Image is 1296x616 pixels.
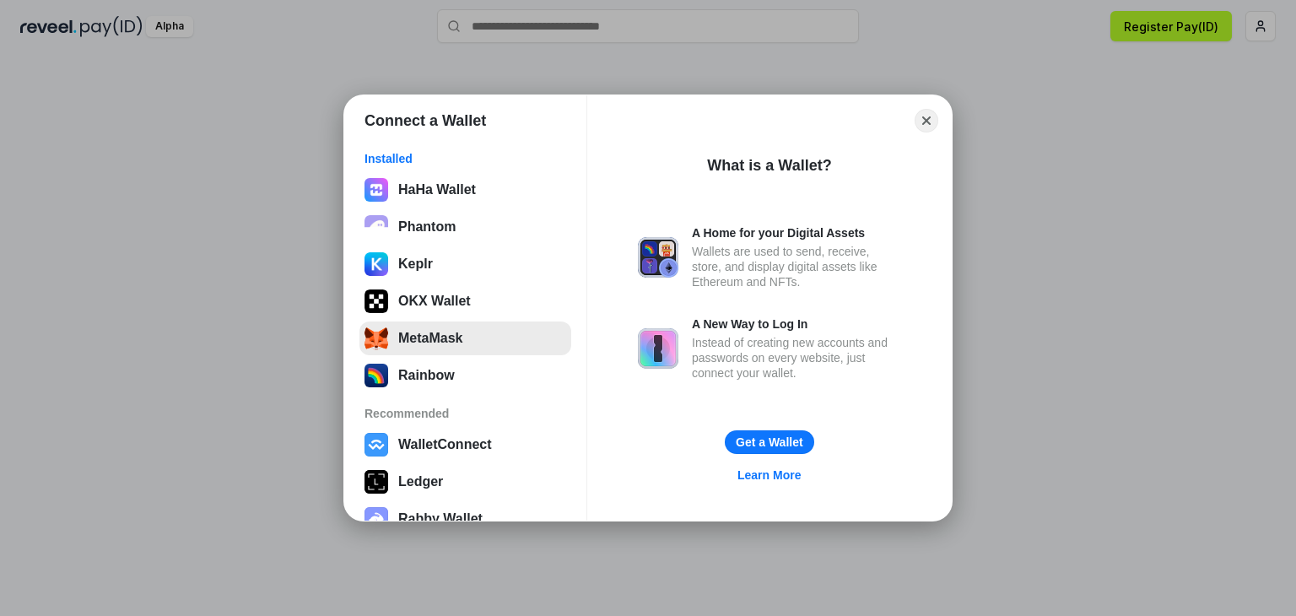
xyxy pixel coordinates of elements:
[359,359,571,392] button: Rainbow
[737,467,801,483] div: Learn More
[638,237,678,278] img: svg+xml,%3Csvg%20xmlns%3D%22http%3A%2F%2Fwww.w3.org%2F2000%2Fsvg%22%20fill%3D%22none%22%20viewBox...
[398,182,476,197] div: HaHa Wallet
[398,368,455,383] div: Rainbow
[359,173,571,207] button: HaHa Wallet
[692,335,901,381] div: Instead of creating new accounts and passwords on every website, just connect your wallet.
[364,151,566,166] div: Installed
[364,178,388,202] img: czlE1qaAbsgAAACV0RVh0ZGF0ZTpjcmVhdGUAMjAyNC0wNS0wN1QwMzo0NTo1MSswMDowMJbjUeUAAAAldEVYdGRhdGU6bW9k...
[736,435,803,450] div: Get a Wallet
[398,437,492,452] div: WalletConnect
[398,294,471,309] div: OKX Wallet
[915,109,938,132] button: Close
[707,155,831,176] div: What is a Wallet?
[359,247,571,281] button: Keplr
[725,430,814,454] button: Get a Wallet
[359,428,571,462] button: WalletConnect
[638,328,678,369] img: svg+xml,%3Csvg%20xmlns%3D%22http%3A%2F%2Fwww.w3.org%2F2000%2Fsvg%22%20fill%3D%22none%22%20viewBox...
[364,215,388,239] img: epq2vO3P5aLWl15yRS7Q49p1fHTx2Sgh99jU3kfXv7cnPATIVQHAx5oQs66JWv3SWEjHOsb3kKgmE5WNBxBId7C8gm8wEgOvz...
[398,474,443,489] div: Ledger
[359,465,571,499] button: Ledger
[692,225,901,240] div: A Home for your Digital Assets
[359,322,571,355] button: MetaMask
[364,433,388,457] img: svg+xml,%3Csvg%20width%3D%2228%22%20height%3D%2228%22%20viewBox%3D%220%200%2028%2028%22%20fill%3D...
[398,219,456,235] div: Phantom
[364,470,388,494] img: svg+xml,%3Csvg%20xmlns%3D%22http%3A%2F%2Fwww.w3.org%2F2000%2Fsvg%22%20width%3D%2228%22%20height%3...
[398,511,483,527] div: Rabby Wallet
[364,289,388,313] img: 5VZ71FV6L7PA3gg3tXrdQ+DgLhC+75Wq3no69P3MC0NFQpx2lL04Ql9gHK1bRDjsSBIvScBnDTk1WrlGIZBorIDEYJj+rhdgn...
[364,507,388,531] img: svg+xml,%3Csvg%20xmlns%3D%22http%3A%2F%2Fwww.w3.org%2F2000%2Fsvg%22%20fill%3D%22none%22%20viewBox...
[364,364,388,387] img: svg+xml;base64,PHN2ZyB4bWxucz0iaHR0cDovL3d3dy53My5vcmcvMjAwMC9zdmciIHdpZHRoPSIzMiIgaGVpZ2h0PSIzMi...
[359,284,571,318] button: OKX Wallet
[359,502,571,536] button: Rabby Wallet
[359,210,571,244] button: Phantom
[364,327,388,350] img: svg+xml;base64,PHN2ZyB3aWR0aD0iMzUiIGhlaWdodD0iMzQiIHZpZXdCb3g9IjAgMCAzNSAzNCIgZmlsbD0ibm9uZSIgeG...
[692,316,901,332] div: A New Way to Log In
[398,257,433,272] div: Keplr
[398,331,462,346] div: MetaMask
[727,464,811,486] a: Learn More
[692,244,901,289] div: Wallets are used to send, receive, store, and display digital assets like Ethereum and NFTs.
[364,111,486,131] h1: Connect a Wallet
[364,406,566,421] div: Recommended
[364,252,388,276] img: ByMCUfJCc2WaAAAAAElFTkSuQmCC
